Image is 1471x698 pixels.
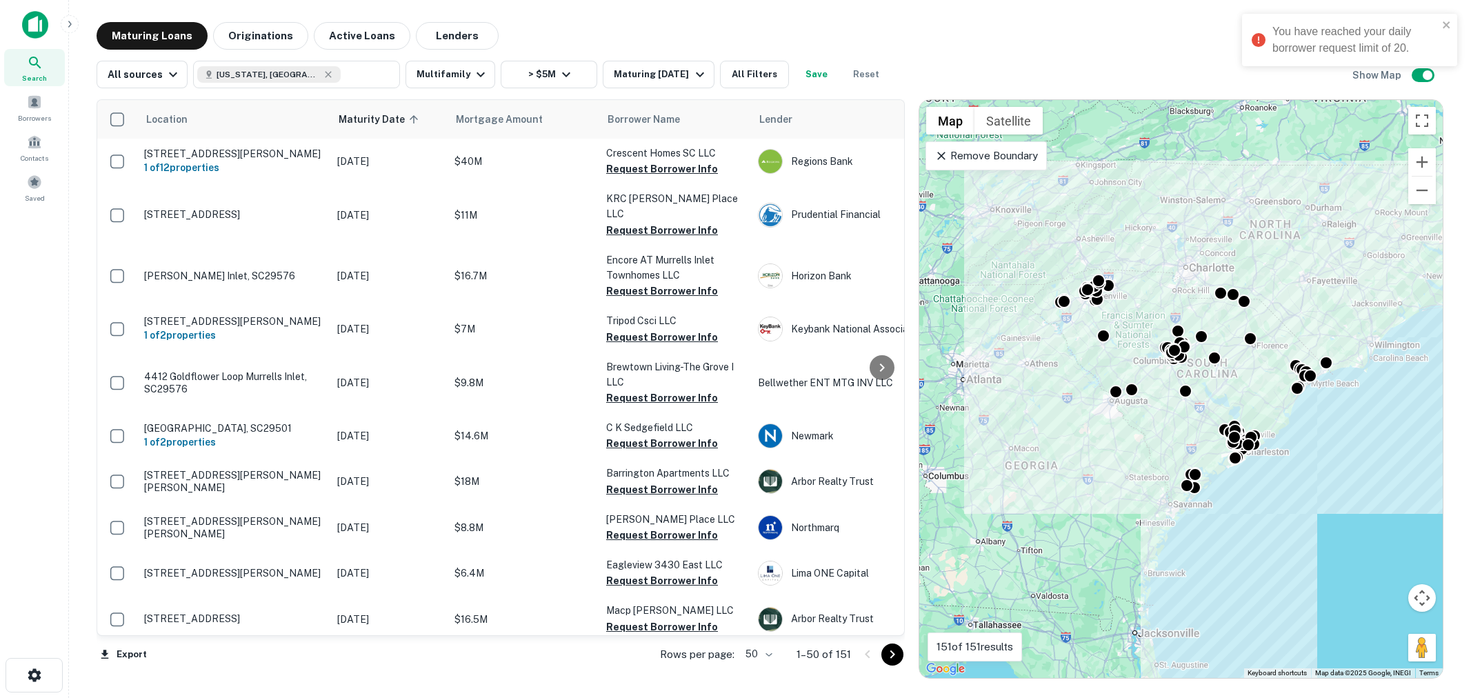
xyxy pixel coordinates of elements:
a: Terms (opens in new tab) [1419,669,1439,677]
p: [DATE] [337,520,441,535]
img: picture [759,264,782,288]
div: Horizon Bank [758,263,965,288]
button: Request Borrower Info [606,390,718,406]
button: Reset [844,61,888,88]
p: [GEOGRAPHIC_DATA], SC29501 [144,422,323,435]
button: Multifamily [406,61,495,88]
div: Prudential Financial [758,203,965,228]
th: Location [137,100,330,139]
p: [STREET_ADDRESS][PERSON_NAME] [144,315,323,328]
button: Map camera controls [1408,584,1436,612]
img: picture [759,317,782,341]
p: Bellwether ENT MTG INV LLC [758,375,965,390]
p: $14.6M [454,428,592,443]
button: All Filters [720,61,789,88]
p: Tripod Csci LLC [606,313,744,328]
th: Lender [751,100,972,139]
div: Lima ONE Capital [758,561,965,586]
button: All sources [97,61,188,88]
th: Mortgage Amount [448,100,599,139]
p: [PERSON_NAME] Place LLC [606,512,744,527]
span: Saved [25,192,45,203]
button: Originations [213,22,308,50]
p: 151 of 151 results [937,639,1013,655]
p: $16.7M [454,268,592,283]
span: [US_STATE], [GEOGRAPHIC_DATA] [217,68,320,81]
p: 4412 Goldflower Loop Murrells Inlet, SC29576 [144,370,323,395]
p: Macp [PERSON_NAME] LLC [606,603,744,618]
h6: 1 of 2 properties [144,435,323,450]
p: C K Sedgefield LLC [606,420,744,435]
iframe: Chat Widget [1402,588,1471,654]
th: Borrower Name [599,100,751,139]
a: Contacts [4,129,65,166]
div: Newmark [758,423,965,448]
button: Keyboard shortcuts [1248,668,1307,678]
p: [STREET_ADDRESS] [144,208,323,221]
button: Toggle fullscreen view [1408,107,1436,134]
p: Remove Boundary [934,148,1037,164]
button: Lenders [416,22,499,50]
p: [STREET_ADDRESS][PERSON_NAME] [144,567,323,579]
div: Keybank National Association [758,317,965,341]
p: [DATE] [337,154,441,169]
span: Borrower Name [608,111,680,128]
p: [STREET_ADDRESS][PERSON_NAME][PERSON_NAME] [144,469,323,494]
p: $6.4M [454,566,592,581]
th: Maturity Date [330,100,448,139]
p: Encore AT Murrells Inlet Townhomes LLC [606,252,744,283]
button: > $5M [501,61,597,88]
img: capitalize-icon.png [22,11,48,39]
div: Northmarq [758,515,965,540]
button: Request Borrower Info [606,435,718,452]
button: Save your search to get updates of matches that match your search criteria. [794,61,839,88]
p: [DATE] [337,321,441,337]
span: Location [146,111,188,128]
img: picture [759,424,782,448]
p: Brewtown Living-the Grove I LLC [606,359,744,390]
p: [STREET_ADDRESS][PERSON_NAME] [144,148,323,160]
span: Mortgage Amount [456,111,561,128]
button: Zoom in [1408,148,1436,176]
p: [DATE] [337,566,441,581]
p: [DATE] [337,612,441,627]
p: 1–50 of 151 [797,646,851,663]
span: Map data ©2025 Google, INEGI [1315,669,1411,677]
p: $11M [454,208,592,223]
img: picture [759,561,782,585]
button: close [1442,19,1452,32]
p: $9.8M [454,375,592,390]
span: Contacts [21,152,48,163]
button: Request Borrower Info [606,527,718,544]
button: Request Borrower Info [606,619,718,635]
button: Maturing [DATE] [603,61,714,88]
img: picture [759,203,782,227]
p: [DATE] [337,375,441,390]
button: Request Borrower Info [606,572,718,589]
button: Active Loans [314,22,410,50]
p: [DATE] [337,208,441,223]
p: Rows per page: [660,646,734,663]
div: 0 0 [919,100,1443,678]
span: Borrowers [18,112,51,123]
button: Request Borrower Info [606,329,718,346]
div: Saved [4,169,65,206]
p: $8.8M [454,520,592,535]
h6: 1 of 2 properties [144,328,323,343]
p: [PERSON_NAME] Inlet, SC29576 [144,270,323,282]
div: Arbor Realty Trust [758,469,965,494]
h6: 1 of 12 properties [144,160,323,175]
div: Regions Bank [758,149,965,174]
div: You have reached your daily borrower request limit of 20. [1272,23,1438,57]
p: [DATE] [337,474,441,489]
div: All sources [108,66,181,83]
p: Eagleview 3430 East LLC [606,557,744,572]
img: Google [923,660,968,678]
button: Request Borrower Info [606,481,718,498]
button: Request Borrower Info [606,283,718,299]
a: Search [4,49,65,86]
button: Show street map [926,107,974,134]
span: Maturity Date [339,111,423,128]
